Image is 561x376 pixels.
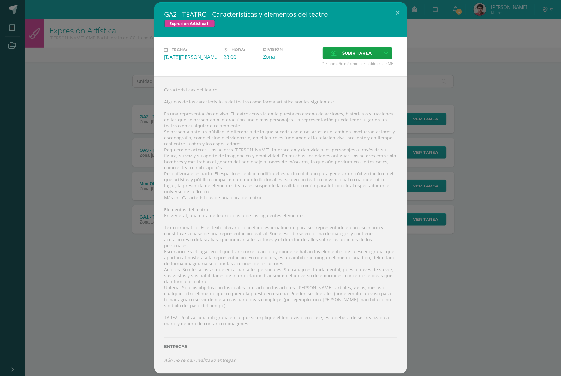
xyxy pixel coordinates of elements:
[164,344,397,349] label: Entregas
[164,54,219,61] div: [DATE][PERSON_NAME]
[154,76,407,374] div: Características del teatro Algunas de las características del teatro como forma artística son las...
[232,47,245,52] span: Hora:
[164,20,215,27] span: Expresión Artística II
[172,47,187,52] span: Fecha:
[343,47,372,59] span: Subir tarea
[164,357,236,363] i: Aún no se han realizado entregas
[263,47,318,52] label: División:
[389,2,407,24] button: Close (Esc)
[164,10,397,19] h2: GA2 - TEATRO - Características y elementos del teatro
[263,53,318,60] div: Zona
[224,54,258,61] div: 23:00
[323,61,397,66] span: * El tamaño máximo permitido es 50 MB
